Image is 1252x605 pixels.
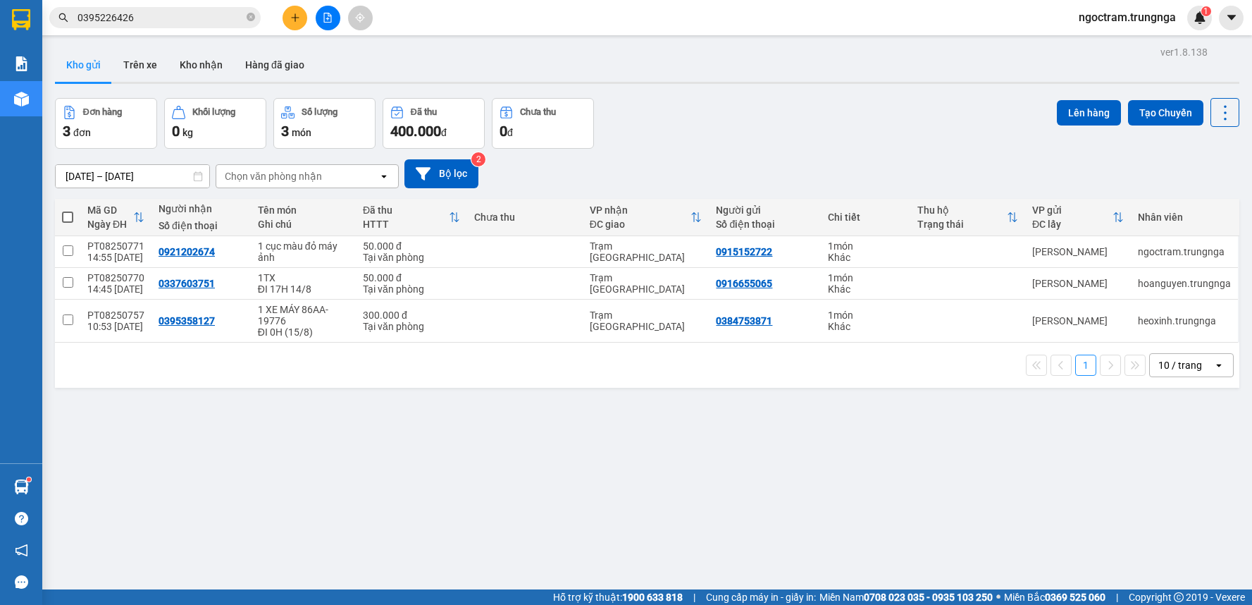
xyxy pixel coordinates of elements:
[1138,246,1231,257] div: ngoctram.trungnga
[1201,6,1211,16] sup: 1
[828,321,903,332] div: Khác
[55,98,157,149] button: Đơn hàng3đơn
[15,512,28,525] span: question-circle
[363,310,461,321] div: 300.000 đ
[828,283,903,295] div: Khác
[1045,592,1105,603] strong: 0369 525 060
[87,321,144,332] div: 10:53 [DATE]
[716,246,772,257] div: 0915152722
[83,107,122,117] div: Đơn hàng
[159,315,215,326] div: 0395358127
[1194,11,1206,24] img: icon-new-feature
[258,283,349,295] div: ĐI 17H 14/8
[302,107,337,117] div: Số lượng
[15,544,28,557] span: notification
[56,165,209,188] input: Select a date range.
[258,240,349,263] div: 1 cục màu đỏ máy ảnh
[553,589,683,605] span: Hỗ trợ kỹ thuật:
[500,123,507,140] span: 0
[1004,589,1105,605] span: Miền Bắc
[819,589,993,605] span: Miền Nam
[1067,8,1187,26] span: ngoctram.trungnga
[290,13,300,23] span: plus
[363,240,461,252] div: 50.000 đ
[258,204,349,216] div: Tên món
[1160,44,1208,60] div: ver 1.8.138
[492,98,594,149] button: Chưa thu0đ
[87,204,133,216] div: Mã GD
[917,219,1007,230] div: Trạng thái
[247,13,255,21] span: close-circle
[363,204,450,216] div: Đã thu
[159,278,215,289] div: 0337603751
[12,9,30,30] img: logo-vxr
[383,98,485,149] button: Đã thu400.000đ
[363,252,461,263] div: Tại văn phòng
[159,220,244,231] div: Số điện thoại
[917,204,1007,216] div: Thu hộ
[590,272,702,295] div: Trạm [GEOGRAPHIC_DATA]
[1138,278,1231,289] div: hoanguyen.trungnga
[590,219,691,230] div: ĐC giao
[363,321,461,332] div: Tại văn phòng
[1025,199,1131,236] th: Toggle SortBy
[283,6,307,30] button: plus
[258,326,349,338] div: ĐI 0H (15/8)
[622,592,683,603] strong: 1900 633 818
[996,594,1000,600] span: ⚪️
[27,477,31,482] sup: 1
[828,310,903,321] div: 1 món
[1225,11,1238,24] span: caret-down
[404,159,478,188] button: Bộ lọc
[281,123,289,140] span: 3
[316,6,340,30] button: file-add
[87,252,144,263] div: 14:55 [DATE]
[73,127,91,138] span: đơn
[706,589,816,605] span: Cung cấp máy in - giấy in:
[583,199,709,236] th: Toggle SortBy
[258,272,349,283] div: 1TX
[716,315,772,326] div: 0384753871
[1138,212,1231,223] div: Nhân viên
[14,92,29,106] img: warehouse-icon
[192,107,235,117] div: Khối lượng
[441,127,447,138] span: đ
[355,13,365,23] span: aim
[1032,204,1112,216] div: VP gửi
[356,199,468,236] th: Toggle SortBy
[363,283,461,295] div: Tại văn phòng
[716,219,814,230] div: Số điện thoại
[1032,219,1112,230] div: ĐC lấy
[1128,100,1203,126] button: Tạo Chuyến
[716,278,772,289] div: 0916655065
[828,240,903,252] div: 1 món
[63,123,70,140] span: 3
[1057,100,1121,126] button: Lên hàng
[78,10,244,25] input: Tìm tên, số ĐT hoặc mã đơn
[172,123,180,140] span: 0
[471,152,485,166] sup: 2
[159,203,244,214] div: Người nhận
[590,240,702,263] div: Trạm [GEOGRAPHIC_DATA]
[323,13,333,23] span: file-add
[225,169,322,183] div: Chọn văn phòng nhận
[363,272,461,283] div: 50.000 đ
[1032,246,1124,257] div: [PERSON_NAME]
[828,212,903,223] div: Chi tiết
[411,107,437,117] div: Đã thu
[1158,358,1202,372] div: 10 / trang
[14,479,29,494] img: warehouse-icon
[112,48,168,82] button: Trên xe
[55,48,112,82] button: Kho gửi
[474,212,575,223] div: Chưa thu
[87,240,144,252] div: PT08250771
[258,219,349,230] div: Ghi chú
[348,6,373,30] button: aim
[15,575,28,589] span: message
[164,98,266,149] button: Khối lượng0kg
[590,204,691,216] div: VP nhận
[1213,360,1225,371] svg: open
[159,246,215,257] div: 0921202674
[87,283,144,295] div: 14:45 [DATE]
[247,11,255,25] span: close-circle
